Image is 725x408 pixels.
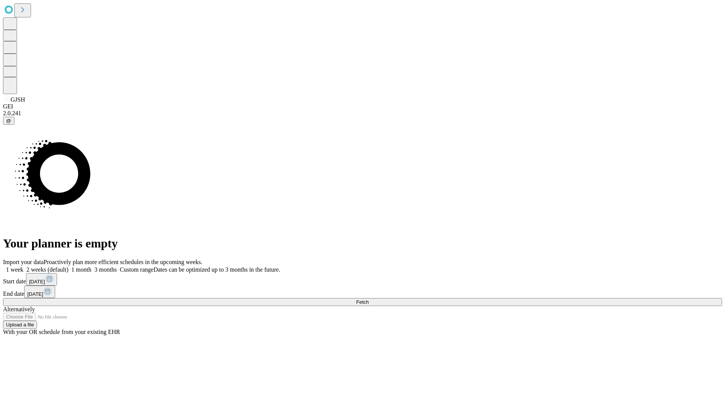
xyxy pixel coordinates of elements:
span: Fetch [356,299,369,305]
span: @ [6,118,11,124]
span: 2 weeks (default) [26,266,68,273]
span: Alternatively [3,306,35,312]
span: Custom range [120,266,153,273]
span: 3 months [94,266,117,273]
div: GEI [3,103,722,110]
button: [DATE] [26,273,57,286]
span: 1 month [71,266,91,273]
span: Dates can be optimized up to 3 months in the future. [154,266,280,273]
button: Fetch [3,298,722,306]
button: @ [3,117,14,125]
h1: Your planner is empty [3,236,722,250]
span: 1 week [6,266,23,273]
span: Proactively plan more efficient schedules in the upcoming weeks. [44,259,202,265]
span: Import your data [3,259,44,265]
div: Start date [3,273,722,286]
span: GJSH [11,96,25,103]
span: [DATE] [29,279,45,284]
button: Upload a file [3,321,37,329]
button: [DATE] [24,286,55,298]
div: End date [3,286,722,298]
span: [DATE] [27,291,43,297]
span: With your OR schedule from your existing EHR [3,329,120,335]
div: 2.0.241 [3,110,722,117]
